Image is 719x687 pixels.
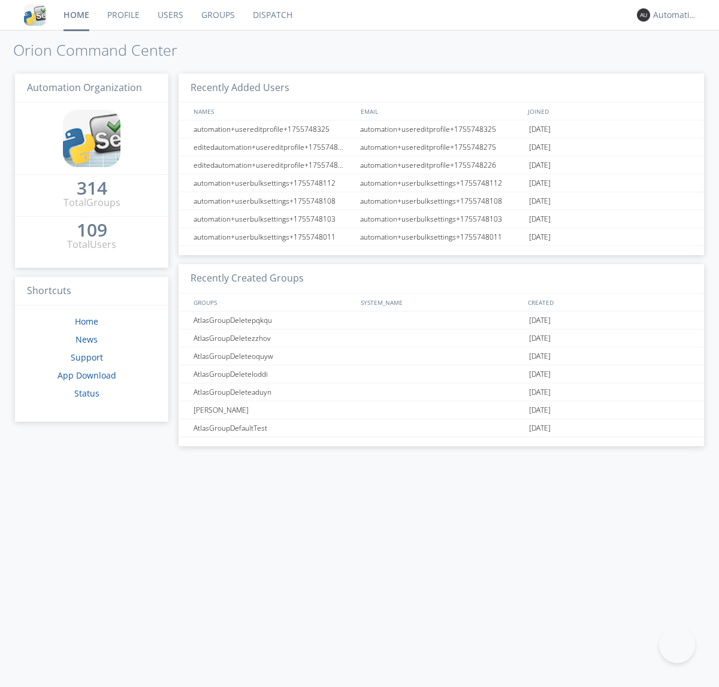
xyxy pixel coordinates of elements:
[529,419,551,437] span: [DATE]
[179,383,704,401] a: AtlasGroupDeleteaduyn[DATE]
[179,264,704,293] h3: Recently Created Groups
[15,277,168,306] h3: Shortcuts
[179,311,704,329] a: AtlasGroupDeletepqkqu[DATE]
[191,329,357,347] div: AtlasGroupDeletezzhov
[58,370,116,381] a: App Download
[179,365,704,383] a: AtlasGroupDeleteloddi[DATE]
[77,182,107,196] a: 314
[74,388,99,399] a: Status
[529,228,551,246] span: [DATE]
[179,192,704,210] a: automation+userbulksettings+1755748108automation+userbulksettings+1755748108[DATE]
[529,138,551,156] span: [DATE]
[191,192,357,210] div: automation+userbulksettings+1755748108
[27,81,142,94] span: Automation Organization
[179,174,704,192] a: automation+userbulksettings+1755748112automation+userbulksettings+1755748112[DATE]
[358,102,525,120] div: EMAIL
[179,329,704,347] a: AtlasGroupDeletezzhov[DATE]
[529,192,551,210] span: [DATE]
[659,627,695,663] iframe: Toggle Customer Support
[191,210,357,228] div: automation+userbulksettings+1755748103
[529,401,551,419] span: [DATE]
[357,156,526,174] div: automation+usereditprofile+1755748226
[179,138,704,156] a: editedautomation+usereditprofile+1755748275automation+usereditprofile+1755748275[DATE]
[529,210,551,228] span: [DATE]
[357,210,526,228] div: automation+userbulksettings+1755748103
[357,138,526,156] div: automation+usereditprofile+1755748275
[64,196,120,210] div: Total Groups
[191,293,355,311] div: GROUPS
[191,311,357,329] div: AtlasGroupDeletepqkqu
[77,224,107,238] a: 109
[637,8,650,22] img: 373638.png
[525,102,693,120] div: JOINED
[191,347,357,365] div: AtlasGroupDeleteoquyw
[357,120,526,138] div: automation+usereditprofile+1755748325
[77,224,107,236] div: 109
[191,156,357,174] div: editedautomation+usereditprofile+1755748226
[179,419,704,437] a: AtlasGroupDefaultTest[DATE]
[24,4,46,26] img: cddb5a64eb264b2086981ab96f4c1ba7
[529,383,551,401] span: [DATE]
[191,401,357,419] div: [PERSON_NAME]
[191,138,357,156] div: editedautomation+usereditprofile+1755748275
[191,419,357,437] div: AtlasGroupDefaultTest
[179,228,704,246] a: automation+userbulksettings+1755748011automation+userbulksettings+1755748011[DATE]
[179,74,704,103] h3: Recently Added Users
[191,102,355,120] div: NAMES
[75,334,98,345] a: News
[191,120,357,138] div: automation+usereditprofile+1755748325
[529,120,551,138] span: [DATE]
[529,329,551,347] span: [DATE]
[63,110,120,167] img: cddb5a64eb264b2086981ab96f4c1ba7
[71,352,103,363] a: Support
[67,238,116,252] div: Total Users
[529,156,551,174] span: [DATE]
[77,182,107,194] div: 314
[191,174,357,192] div: automation+userbulksettings+1755748112
[357,192,526,210] div: automation+userbulksettings+1755748108
[357,174,526,192] div: automation+userbulksettings+1755748112
[179,401,704,419] a: [PERSON_NAME][DATE]
[529,365,551,383] span: [DATE]
[653,9,698,21] div: Automation+atlas0026
[529,174,551,192] span: [DATE]
[529,311,551,329] span: [DATE]
[191,383,357,401] div: AtlasGroupDeleteaduyn
[179,156,704,174] a: editedautomation+usereditprofile+1755748226automation+usereditprofile+1755748226[DATE]
[179,120,704,138] a: automation+usereditprofile+1755748325automation+usereditprofile+1755748325[DATE]
[358,293,525,311] div: SYSTEM_NAME
[525,293,693,311] div: CREATED
[179,347,704,365] a: AtlasGroupDeleteoquyw[DATE]
[529,347,551,365] span: [DATE]
[179,210,704,228] a: automation+userbulksettings+1755748103automation+userbulksettings+1755748103[DATE]
[191,365,357,383] div: AtlasGroupDeleteloddi
[191,228,357,246] div: automation+userbulksettings+1755748011
[75,316,98,327] a: Home
[357,228,526,246] div: automation+userbulksettings+1755748011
